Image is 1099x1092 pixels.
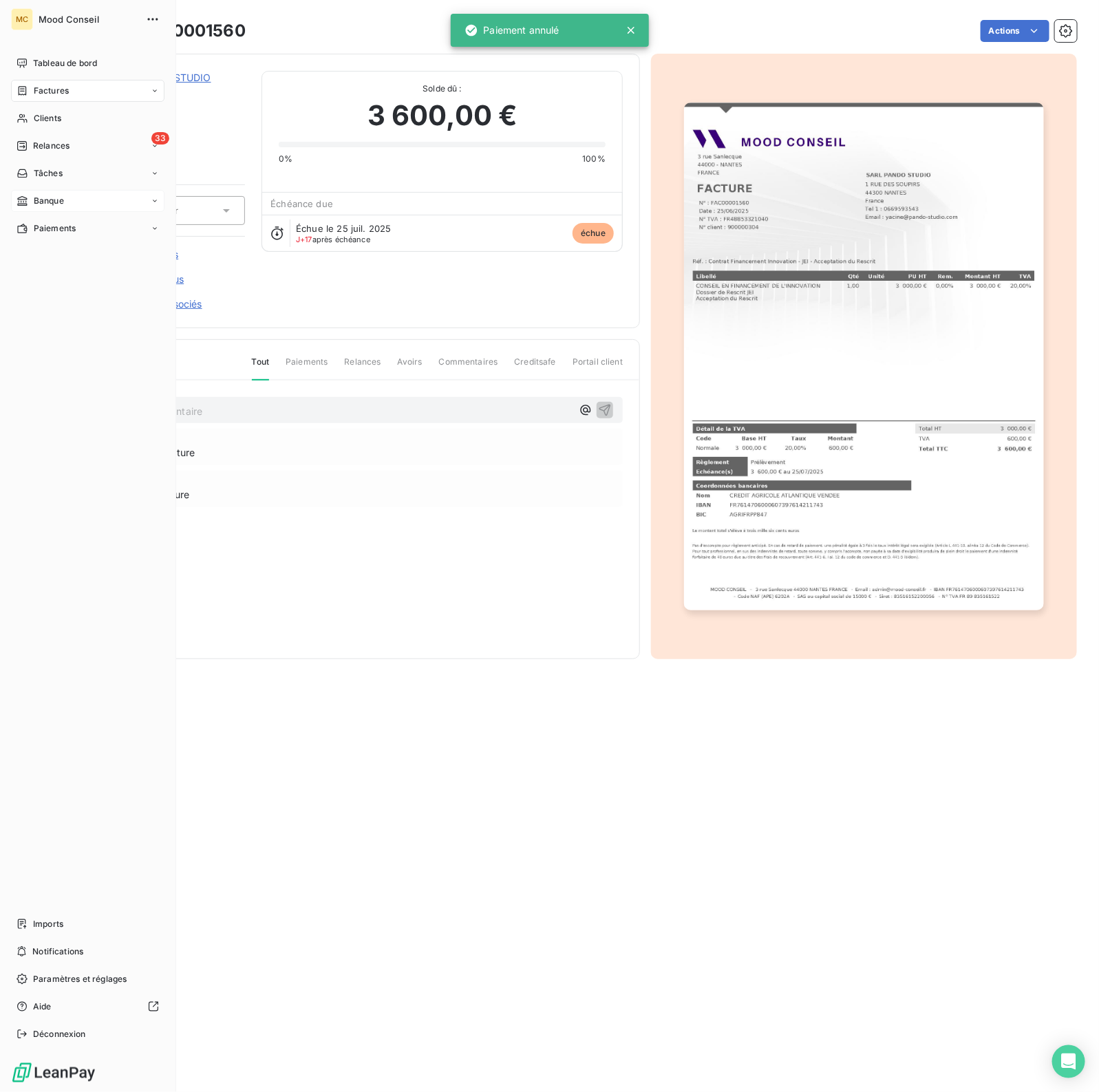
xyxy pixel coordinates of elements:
span: Échéance due [270,198,333,209]
a: Tâches [11,162,164,184]
span: Portail client [573,356,623,379]
a: Imports [11,913,164,935]
span: Tout [252,356,270,381]
span: 100% [582,153,606,165]
a: Factures [11,80,164,102]
span: Mood Conseil [39,14,138,25]
span: Notifications [32,945,83,958]
span: Relances [344,356,381,379]
a: 33Relances [11,135,164,157]
span: Avoirs [398,356,423,379]
span: Tableau de bord [33,57,97,69]
a: Aide [11,996,164,1018]
span: J+17 [296,235,312,244]
a: Paramètres et réglages [11,968,164,990]
img: Logo LeanPay [11,1062,96,1084]
button: Actions [981,20,1049,42]
span: 3 600,00 € [367,95,518,136]
span: échue [573,223,614,244]
span: Relances [33,140,70,152]
span: Échue le 25 juil. 2025 [296,223,391,234]
h3: FAC00001560 [129,19,246,43]
div: Paiement annulé [465,18,559,43]
span: Aide [33,1000,52,1013]
span: 0% [279,153,292,165]
span: 33 [151,132,169,144]
span: Paiements [34,222,76,235]
span: 900000304 [108,87,245,98]
div: Open Intercom Messenger [1052,1045,1085,1078]
span: après échéance [296,235,370,244]
a: Banque [11,190,164,212]
span: Commentaires [439,356,498,379]
span: Tâches [34,167,63,180]
img: invoice_thumbnail [684,103,1043,610]
a: Tableau de bord [11,52,164,74]
span: Imports [33,918,63,930]
a: Clients [11,107,164,129]
span: Clients [34,112,61,125]
a: Paiements [11,217,164,239]
span: Banque [34,195,64,207]
span: Déconnexion [33,1028,86,1040]
span: Paramètres et réglages [33,973,127,985]
div: MC [11,8,33,30]
span: Factures [34,85,69,97]
span: Creditsafe [514,356,556,379]
span: Solde dû : [279,83,606,95]
span: Paiements [286,356,328,379]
